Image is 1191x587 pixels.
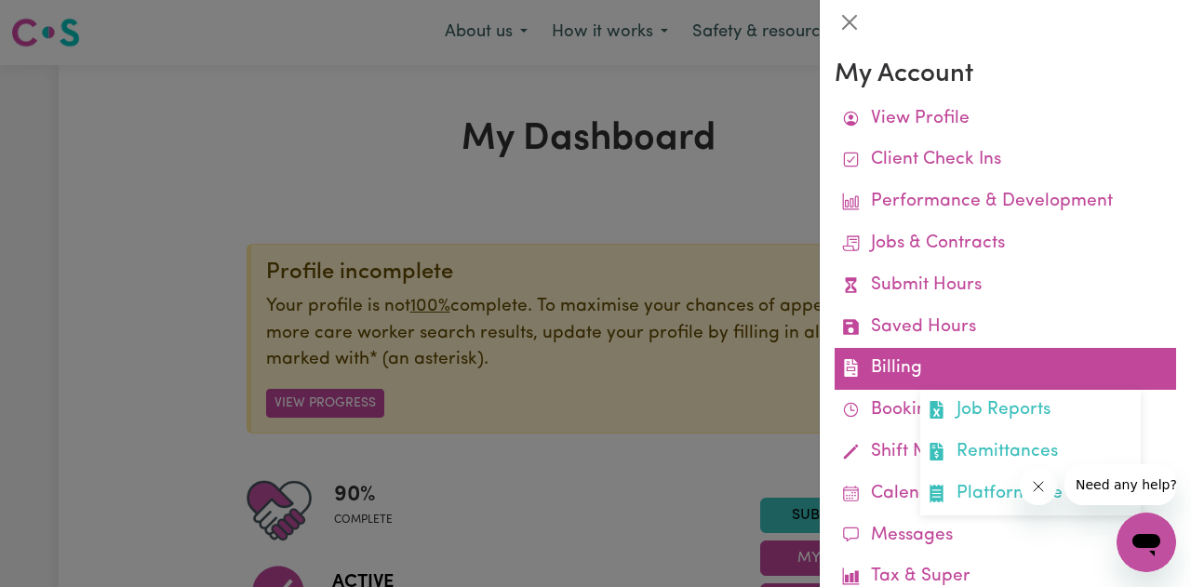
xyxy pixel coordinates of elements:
iframe: Button to launch messaging window [1117,513,1176,572]
a: Messages [835,515,1176,557]
a: Jobs & Contracts [835,223,1176,265]
a: Remittances [920,432,1141,474]
a: Shift Notes [835,432,1176,474]
h3: My Account [835,60,1176,91]
a: Saved Hours [835,307,1176,349]
span: Need any help? [11,13,113,28]
a: View Profile [835,99,1176,140]
a: Calendar [835,474,1176,515]
a: Client Check Ins [835,140,1176,181]
a: Platform Fee Invoices [920,474,1141,515]
a: Submit Hours [835,265,1176,307]
button: Close [835,7,864,37]
a: BillingJob ReportsRemittancesPlatform Fee Invoices [835,348,1176,390]
a: Bookings [835,390,1176,432]
a: Performance & Development [835,181,1176,223]
iframe: Message from company [1064,464,1176,505]
iframe: Close message [1020,468,1057,505]
a: Job Reports [920,390,1141,432]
